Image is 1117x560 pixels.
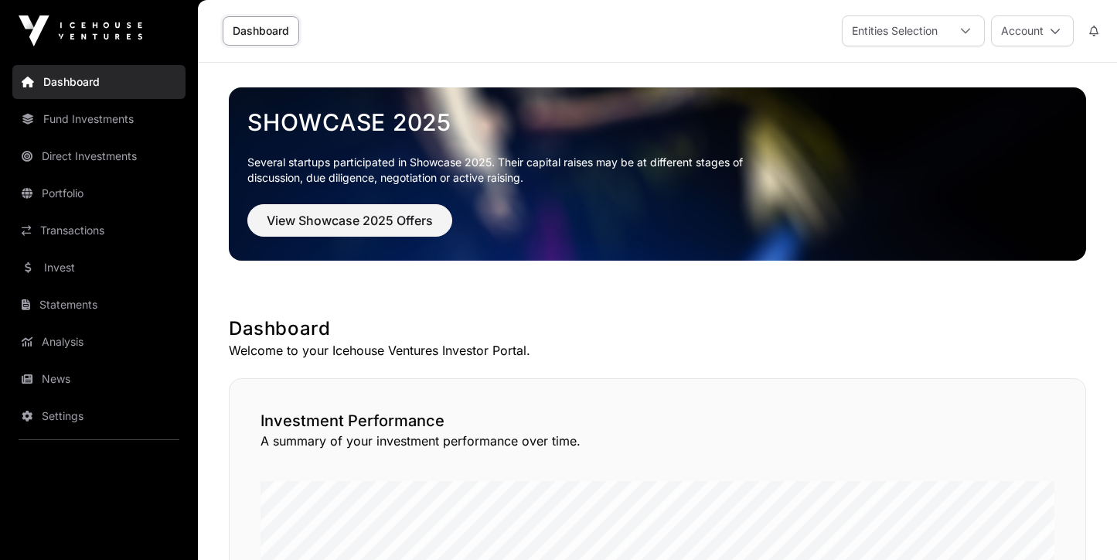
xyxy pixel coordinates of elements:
[843,16,947,46] div: Entities Selection
[12,65,186,99] a: Dashboard
[261,432,1054,450] p: A summary of your investment performance over time.
[12,139,186,173] a: Direct Investments
[1040,486,1117,560] iframe: Chat Widget
[261,410,1054,432] h2: Investment Performance
[267,211,433,230] span: View Showcase 2025 Offers
[247,204,452,237] button: View Showcase 2025 Offers
[12,288,186,322] a: Statements
[223,16,299,46] a: Dashboard
[229,341,1086,360] p: Welcome to your Icehouse Ventures Investor Portal.
[12,102,186,136] a: Fund Investments
[229,87,1086,261] img: Showcase 2025
[12,399,186,433] a: Settings
[12,213,186,248] a: Transactions
[12,251,186,285] a: Invest
[247,220,452,235] a: View Showcase 2025 Offers
[12,176,186,210] a: Portfolio
[991,15,1074,46] button: Account
[247,155,767,186] p: Several startups participated in Showcase 2025. Their capital raises may be at different stages o...
[12,325,186,359] a: Analysis
[229,316,1086,341] h1: Dashboard
[12,362,186,396] a: News
[247,108,1068,136] a: Showcase 2025
[19,15,142,46] img: Icehouse Ventures Logo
